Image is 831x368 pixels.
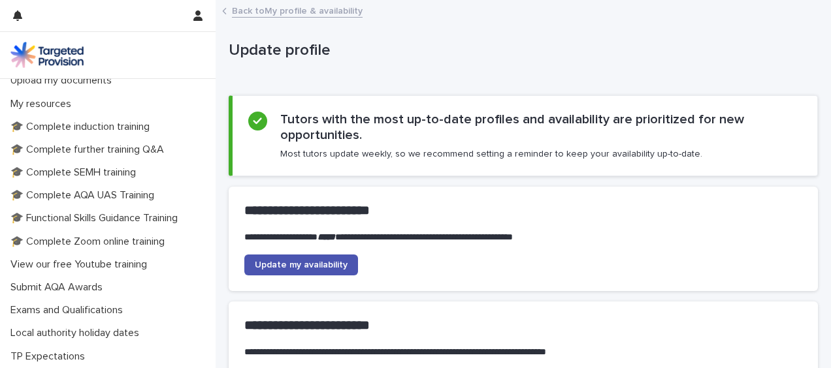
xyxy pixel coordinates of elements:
span: Update my availability [255,260,348,269]
p: 🎓 Complete SEMH training [5,166,146,179]
p: 🎓 Complete induction training [5,121,160,133]
h2: Tutors with the most up-to-date profiles and availability are prioritized for new opportunities. [280,112,802,143]
a: Back toMy profile & availability [232,3,363,18]
p: 🎓 Complete further training Q&A [5,144,174,156]
p: TP Expectations [5,350,95,363]
p: Most tutors update weekly, so we recommend setting a reminder to keep your availability up-to-date. [280,148,702,160]
p: 🎓 Complete Zoom online training [5,236,175,248]
p: Submit AQA Awards [5,281,113,294]
p: View our free Youtube training [5,258,157,271]
p: My resources [5,98,82,110]
a: Update my availability [244,254,358,275]
p: 🎓 Functional Skills Guidance Training [5,212,188,224]
p: Upload my documents [5,74,122,87]
img: M5nRWzHhSzIhMunXDL62 [10,42,84,68]
p: 🎓 Complete AQA UAS Training [5,189,165,202]
p: Local authority holiday dates [5,327,150,339]
p: Update profile [229,41,813,60]
p: Exams and Qualifications [5,304,133,316]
